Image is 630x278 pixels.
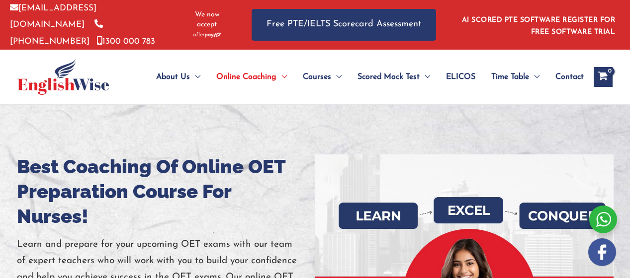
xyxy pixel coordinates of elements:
[588,238,616,266] img: white-facebook.png
[10,4,96,29] a: [EMAIL_ADDRESS][DOMAIN_NAME]
[358,60,420,94] span: Scored Mock Test
[456,8,620,41] aside: Header Widget 1
[491,60,529,94] span: Time Table
[17,154,315,229] h1: Best Coaching Of Online OET Preparation Course For Nurses!
[462,16,616,36] a: AI SCORED PTE SOFTWARE REGISTER FOR FREE SOFTWARE TRIAL
[216,60,276,94] span: Online Coaching
[303,60,331,94] span: Courses
[594,67,613,87] a: View Shopping Cart, empty
[420,60,430,94] span: Menu Toggle
[156,60,190,94] span: About Us
[193,32,221,38] img: Afterpay-Logo
[446,60,475,94] span: ELICOS
[529,60,540,94] span: Menu Toggle
[252,9,436,40] a: Free PTE/IELTS Scorecard Assessment
[483,60,547,94] a: Time TableMenu Toggle
[10,20,103,45] a: [PHONE_NUMBER]
[132,60,584,94] nav: Site Navigation: Main Menu
[350,60,438,94] a: Scored Mock TestMenu Toggle
[97,37,155,46] a: 1300 000 783
[295,60,350,94] a: CoursesMenu Toggle
[190,60,200,94] span: Menu Toggle
[547,60,584,94] a: Contact
[331,60,342,94] span: Menu Toggle
[276,60,287,94] span: Menu Toggle
[148,60,208,94] a: About UsMenu Toggle
[208,60,295,94] a: Online CoachingMenu Toggle
[555,60,584,94] span: Contact
[438,60,483,94] a: ELICOS
[17,59,109,95] img: cropped-ew-logo
[187,10,227,30] span: We now accept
